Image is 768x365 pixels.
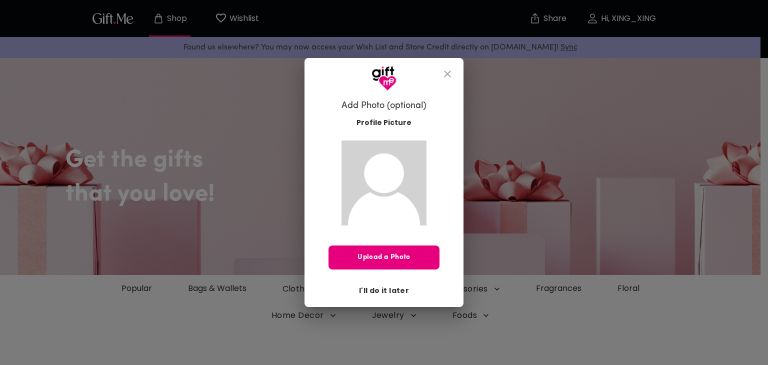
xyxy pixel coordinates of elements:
h6: Add Photo (optional) [341,100,426,112]
img: Gift.me default profile picture [341,140,426,225]
span: Upload a Photo [328,252,439,263]
button: Upload a Photo [328,245,439,269]
span: I'll do it later [359,285,409,296]
button: I'll do it later [355,282,413,299]
button: close [435,62,459,86]
span: Profile Picture [356,117,411,128]
img: GiftMe Logo [371,66,396,91]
